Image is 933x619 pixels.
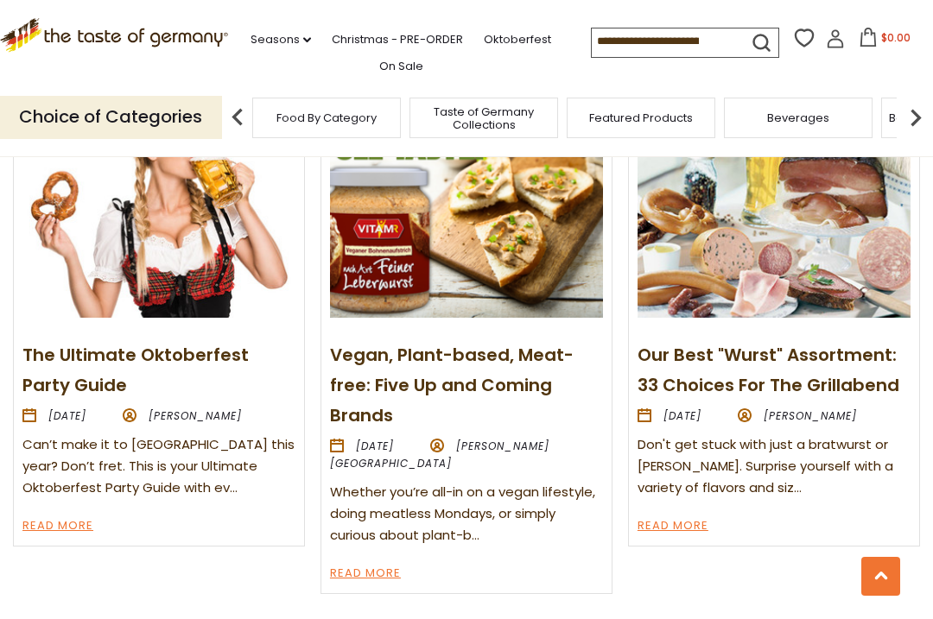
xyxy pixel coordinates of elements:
[881,30,911,45] span: $0.00
[356,439,394,453] time: [DATE]
[22,113,295,318] img: The Ultimate Oktoberfest Party Guide
[48,408,86,423] time: [DATE]
[898,100,933,135] img: next arrow
[638,516,708,537] a: Read More
[589,111,693,124] a: Featured Products
[638,113,911,318] img: Our Best "Wurst" Assortment: 33 Choices For The Grillabend
[332,30,463,49] a: Christmas - PRE-ORDER
[638,434,911,499] div: Don't get stuck with just a bratwurst or [PERSON_NAME]. Surprise yourself with a variety of flavo...
[330,564,401,584] a: Read More
[22,434,295,499] div: Can’t make it to [GEOGRAPHIC_DATA] this year? Don’t fret. This is your Ultimate Oktoberfest Party...
[663,408,701,423] time: [DATE]
[220,100,255,135] img: previous arrow
[276,111,377,124] a: Food By Category
[484,30,551,49] a: Oktoberfest
[638,343,899,397] a: Our Best "Wurst" Assortment: 33 Choices For The Grillabend
[22,343,249,397] a: The Ultimate Oktoberfest Party Guide
[330,113,603,318] img: Vegan, Plant-based, Meat-free: Five Up and Coming Brands
[22,516,93,537] a: Read More
[848,28,922,54] button: $0.00
[415,105,553,131] a: Taste of Germany Collections
[767,111,829,124] a: Beverages
[330,343,574,427] a: Vegan, Plant-based, Meat-free: Five Up and Coming Brands
[149,408,242,423] span: [PERSON_NAME]
[251,30,311,49] a: Seasons
[764,408,857,423] span: [PERSON_NAME]
[330,482,603,546] div: Whether you’re all-in on a vegan lifestyle, doing meatless Mondays, or simply curious about plant-b…
[379,57,423,76] a: On Sale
